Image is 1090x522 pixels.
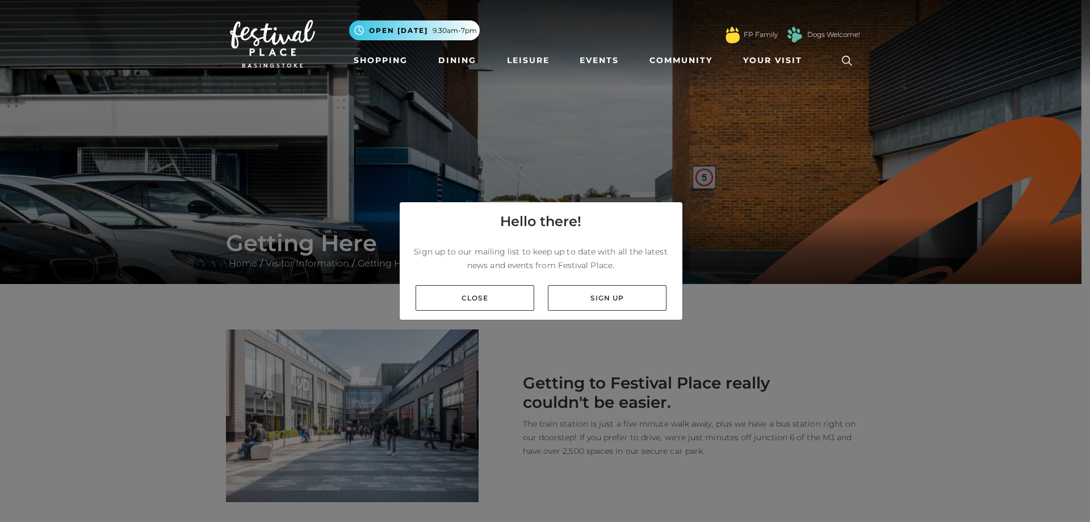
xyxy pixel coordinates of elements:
a: Close [416,285,534,311]
a: Your Visit [739,50,812,71]
img: Festival Place Logo [230,20,315,68]
p: Sign up to our mailing list to keep up to date with all the latest news and events from Festival ... [409,245,673,272]
a: Events [575,50,623,71]
span: Open [DATE] [369,26,428,36]
a: Community [645,50,717,71]
span: Your Visit [743,55,802,66]
a: FP Family [744,30,778,40]
a: Leisure [502,50,554,71]
h4: Hello there! [500,211,581,232]
button: Open [DATE] 9.30am-7pm [349,20,480,40]
a: Sign up [548,285,666,311]
a: Shopping [349,50,412,71]
span: 9.30am-7pm [433,26,477,36]
a: Dogs Welcome! [807,30,860,40]
a: Dining [434,50,481,71]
